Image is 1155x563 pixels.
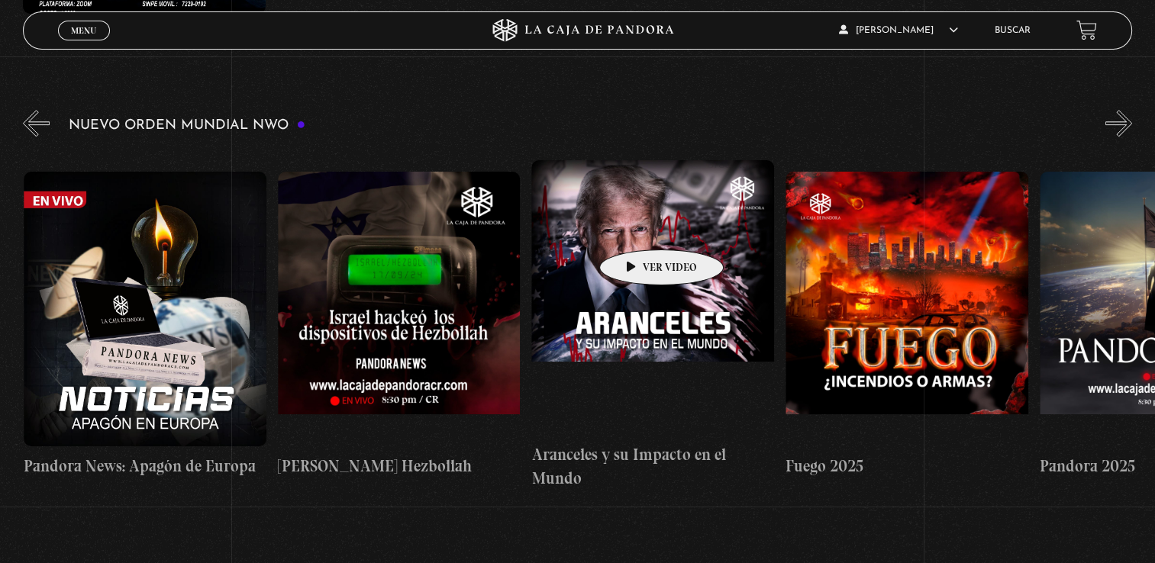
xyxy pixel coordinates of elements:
[1076,20,1097,40] a: View your shopping cart
[24,148,266,503] a: Pandora News: Apagón de Europa
[531,148,774,503] a: Aranceles y su Impacto en el Mundo
[66,39,102,50] span: Cerrar
[786,148,1028,503] a: Fuego 2025
[69,118,305,133] h3: Nuevo Orden Mundial NWO
[1105,110,1132,137] button: Next
[23,110,50,137] button: Previous
[839,26,958,35] span: [PERSON_NAME]
[786,454,1028,478] h4: Fuego 2025
[278,148,521,503] a: [PERSON_NAME] Hezbollah
[531,442,774,491] h4: Aranceles y su Impacto en el Mundo
[23,21,266,46] h4: Taller Ciberseguridad Nivel I
[24,454,266,478] h4: Pandora News: Apagón de Europa
[278,454,521,478] h4: [PERSON_NAME] Hezbollah
[71,26,96,35] span: Menu
[995,26,1031,35] a: Buscar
